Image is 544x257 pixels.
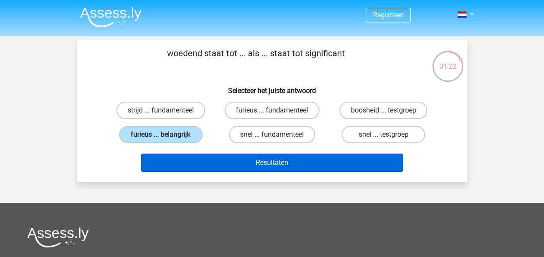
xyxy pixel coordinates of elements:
img: Assessly logo [27,227,89,247]
button: Resultaten [141,154,403,172]
a: Registreer [373,11,403,19]
label: snel ... fundamenteel [229,126,315,143]
label: boosheid ... testgroep [339,102,427,119]
div: 01:22 [431,50,464,72]
p: woedend staat tot ... als ... staat tot significant [91,47,421,73]
img: Assessly [80,7,142,27]
label: snel ... testgroep [341,126,425,143]
label: strijd ... fundamenteel [116,102,205,119]
h6: Selecteer het juiste antwoord [91,80,454,95]
label: furieus ... belangrijk [119,126,203,143]
label: furieus ... fundamenteel [225,102,319,119]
